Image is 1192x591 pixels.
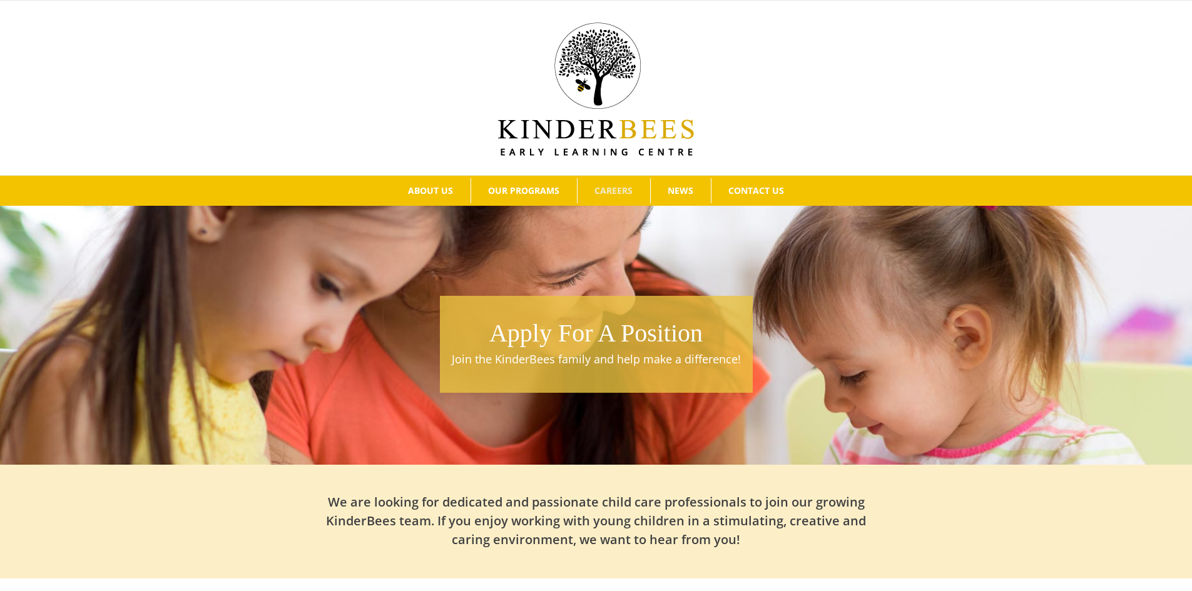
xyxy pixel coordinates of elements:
a: CONTACT US [711,178,802,203]
span: OUR PROGRAMS [488,186,559,195]
span: CONTACT US [728,186,784,195]
h2: We are looking for dedicated and passionate child care professionals to join our growing KinderBe... [321,493,872,549]
span: CAREERS [594,186,633,195]
p: Join the KinderBees family and help make a difference! [446,351,746,368]
h1: Apply For A Position [446,316,746,351]
span: NEWS [668,186,693,195]
a: CAREERS [578,178,650,203]
img: Kinder Bees Logo [498,23,694,156]
span: ABOUT US [408,186,453,195]
a: OUR PROGRAMS [471,178,577,203]
nav: Main Menu [19,176,1173,206]
a: ABOUT US [391,178,471,203]
a: NEWS [651,178,711,203]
